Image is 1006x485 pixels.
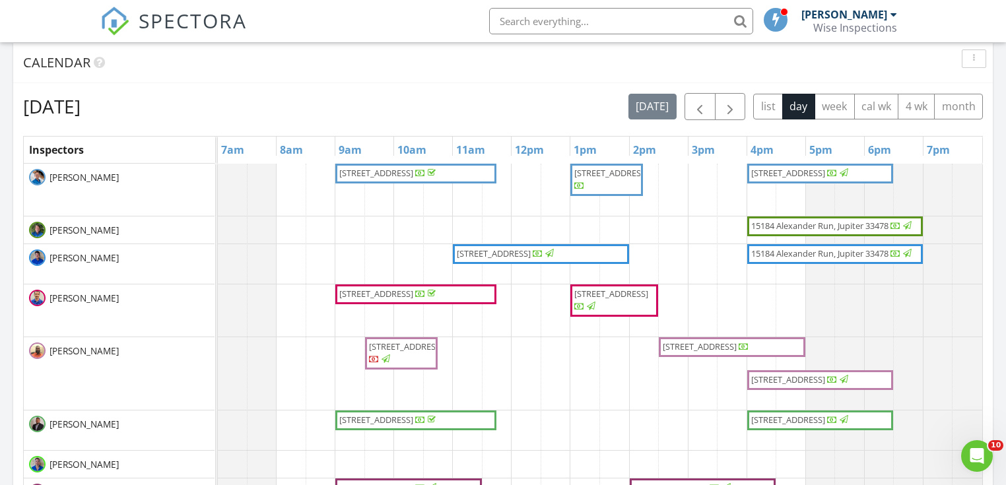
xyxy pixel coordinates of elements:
a: 6pm [865,139,894,160]
span: [STREET_ADDRESS] [339,288,413,300]
button: [DATE] [628,94,677,119]
span: [STREET_ADDRESS] [751,167,825,179]
span: [STREET_ADDRESS] [663,340,737,352]
span: [STREET_ADDRESS] [457,247,531,259]
span: 10 [988,440,1003,451]
span: [PERSON_NAME] [47,251,121,265]
button: Previous day [685,93,716,120]
span: [STREET_ADDRESS] [751,414,825,426]
img: The Best Home Inspection Software - Spectora [100,7,129,36]
a: 12pm [512,139,547,160]
a: SPECTORA [100,18,247,46]
button: list [753,94,783,119]
button: month [934,94,983,119]
span: 15184 Alexander Run, Jupiter 33478 [751,220,889,232]
button: day [782,94,815,119]
img: felipe.png [29,456,46,472]
img: michael_s.jpg [29,342,46,359]
button: week [815,94,855,119]
span: [STREET_ADDRESS] [339,167,413,179]
span: SPECTORA [139,7,247,34]
div: [PERSON_NAME] [801,8,887,21]
span: [PERSON_NAME] [47,292,121,305]
a: 4pm [747,139,777,160]
a: 1pm [570,139,600,160]
a: 10am [394,139,430,160]
button: cal wk [854,94,899,119]
button: Next day [715,93,746,120]
a: 7pm [923,139,953,160]
a: 7am [218,139,248,160]
a: 9am [335,139,365,160]
a: 8am [277,139,306,160]
a: 5pm [806,139,836,160]
a: 11am [453,139,488,160]
img: greg_b.jpg [29,222,46,238]
a: 2pm [630,139,659,160]
span: [STREET_ADDRESS] [339,414,413,426]
img: pw_profile_shot.png [29,169,46,185]
span: [STREET_ADDRESS] [369,340,443,352]
span: 15184 Alexander Run, Jupiter 33478 [751,247,889,259]
input: Search everything... [489,8,753,34]
span: [STREET_ADDRESS] [574,288,648,300]
span: [PERSON_NAME] [47,344,121,358]
span: [STREET_ADDRESS] [751,373,825,385]
span: [STREET_ADDRESS] [574,167,648,179]
span: [PERSON_NAME] [47,224,121,237]
button: 4 wk [898,94,935,119]
span: Calendar [23,53,90,71]
img: tony_r.png [29,249,46,266]
img: jason_sch.png [29,290,46,306]
span: [PERSON_NAME] [47,171,121,184]
iframe: Intercom live chat [961,440,993,472]
span: [PERSON_NAME] [47,418,121,431]
a: 3pm [688,139,718,160]
img: peter_salazar_photo.png [29,416,46,432]
span: Inspectors [29,143,84,157]
div: Wise Inspections [813,21,897,34]
h2: [DATE] [23,93,81,119]
span: [PERSON_NAME] [47,458,121,471]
